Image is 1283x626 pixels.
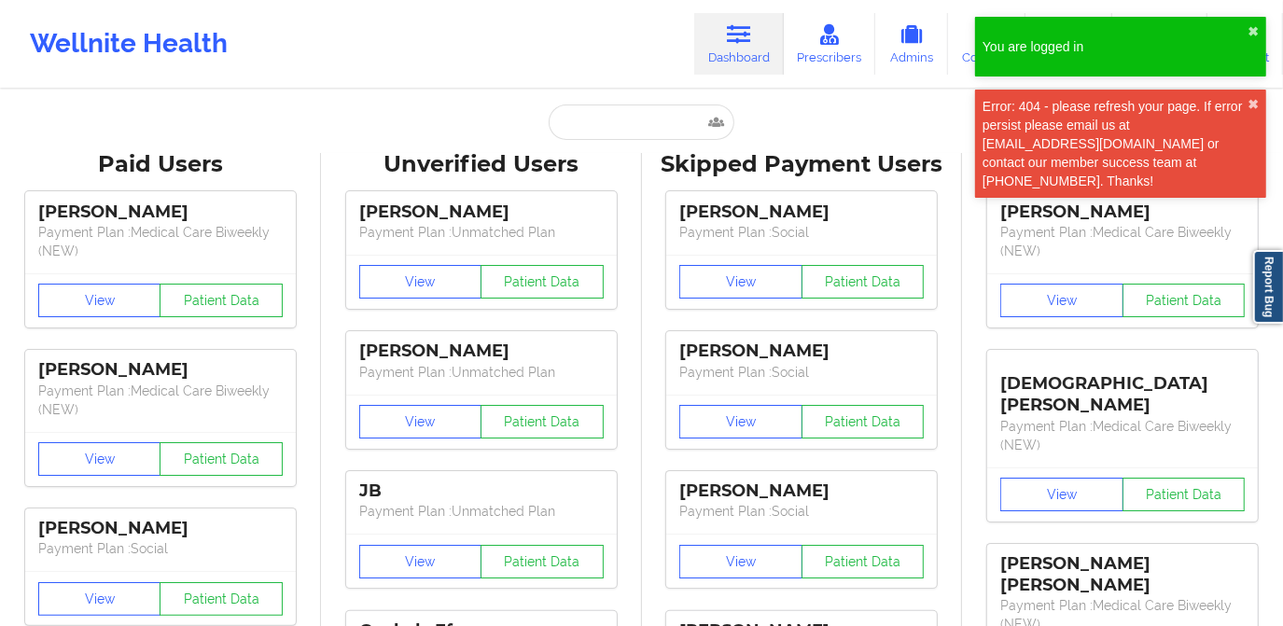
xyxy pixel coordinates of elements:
div: [DEMOGRAPHIC_DATA][PERSON_NAME] [1000,359,1245,416]
button: View [1000,478,1123,511]
div: [PERSON_NAME] [38,202,283,223]
a: Admins [875,13,948,75]
a: Dashboard [694,13,784,75]
button: View [359,545,482,578]
button: View [679,265,802,299]
p: Payment Plan : Medical Care Biweekly (NEW) [38,223,283,260]
button: Patient Data [160,582,283,616]
p: Payment Plan : Social [38,539,283,558]
button: Patient Data [481,405,604,438]
div: [PERSON_NAME] [679,341,924,362]
div: [PERSON_NAME] [679,480,924,502]
p: Payment Plan : Medical Care Biweekly (NEW) [1000,223,1245,260]
div: [PERSON_NAME] [679,202,924,223]
button: View [679,405,802,438]
a: Prescribers [784,13,876,75]
div: [PERSON_NAME] [359,202,604,223]
button: close [1248,97,1259,112]
button: Patient Data [802,405,925,438]
button: Patient Data [481,545,604,578]
button: View [38,582,161,616]
div: Error: 404 - please refresh your page. If error persist please email us at [EMAIL_ADDRESS][DOMAIN... [983,97,1248,190]
button: Patient Data [481,265,604,299]
button: View [38,284,161,317]
button: View [679,545,802,578]
div: You are logged in [983,37,1248,56]
p: Payment Plan : Unmatched Plan [359,502,604,521]
p: Payment Plan : Medical Care Biweekly (NEW) [38,382,283,419]
div: Unverified Users [334,150,629,179]
button: Patient Data [1123,478,1246,511]
button: View [359,405,482,438]
button: Patient Data [160,284,283,317]
button: View [359,265,482,299]
div: Paid Users [13,150,308,179]
div: JB [359,480,604,502]
button: View [38,442,161,476]
a: Report Bug [1253,250,1283,324]
div: [PERSON_NAME] [38,359,283,381]
p: Payment Plan : Social [679,223,924,242]
button: Patient Data [160,442,283,476]
div: [PERSON_NAME] [359,341,604,362]
div: [PERSON_NAME] [PERSON_NAME] [1000,553,1245,596]
div: [PERSON_NAME] [38,518,283,539]
div: Skipped Payment Users [655,150,950,179]
button: Patient Data [802,265,925,299]
p: Payment Plan : Social [679,502,924,521]
button: Patient Data [802,545,925,578]
button: Patient Data [1123,284,1246,317]
a: Coaches [948,13,1025,75]
button: close [1248,24,1259,39]
p: Payment Plan : Unmatched Plan [359,363,604,382]
p: Payment Plan : Social [679,363,924,382]
p: Payment Plan : Unmatched Plan [359,223,604,242]
p: Payment Plan : Medical Care Biweekly (NEW) [1000,417,1245,454]
button: View [1000,284,1123,317]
